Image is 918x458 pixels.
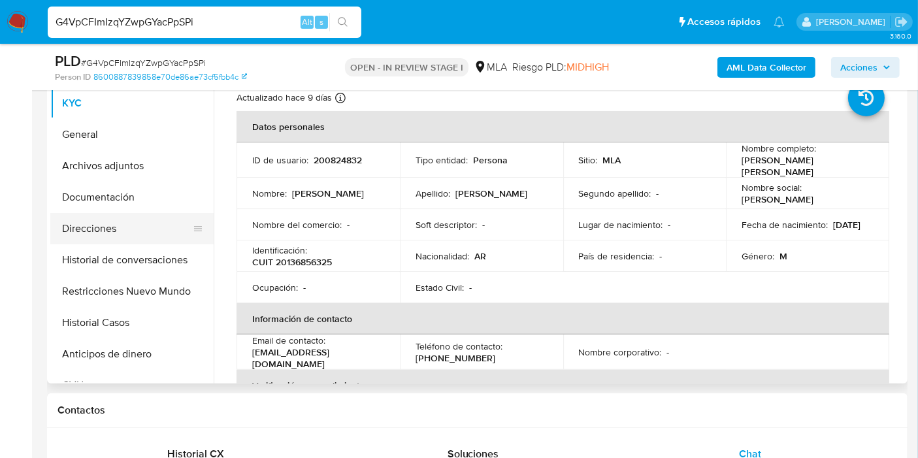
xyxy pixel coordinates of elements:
span: s [320,16,323,28]
p: CUIT 20136856325 [252,256,332,268]
p: [PERSON_NAME] [742,193,813,205]
button: Anticipos de dinero [50,338,214,370]
p: Lugar de nacimiento : [579,219,663,231]
p: [PHONE_NUMBER] [416,352,495,364]
p: [DATE] [833,219,861,231]
p: Estado Civil : [416,282,464,293]
p: MLA [603,154,621,166]
p: Email de contacto : [252,335,325,346]
p: [PERSON_NAME] [455,188,527,199]
th: Información de contacto [237,303,889,335]
p: Sitio : [579,154,598,166]
span: Acciones [840,57,877,78]
p: - [303,282,306,293]
p: Nombre corporativo : [579,346,662,358]
p: M [779,250,787,262]
p: - [657,188,659,199]
p: Actualizado hace 9 días [237,91,332,104]
th: Verificación y cumplimiento [237,370,889,401]
p: Nombre del comercio : [252,219,342,231]
span: # G4VpCFImIzqYZwpGYacPpSPi [81,56,206,69]
button: AML Data Collector [717,57,815,78]
span: MIDHIGH [566,59,609,74]
p: AR [474,250,486,262]
p: Fecha de nacimiento : [742,219,828,231]
button: search-icon [329,13,356,31]
p: Nacionalidad : [416,250,469,262]
a: Salir [894,15,908,29]
b: PLD [55,50,81,71]
p: [PERSON_NAME] [PERSON_NAME] [742,154,868,178]
a: 8600887839858e70de86ae73cf5fbb4c [93,71,247,83]
button: Restricciones Nuevo Mundo [50,276,214,307]
p: Segundo apellido : [579,188,651,199]
p: Identificación : [252,244,307,256]
p: - [667,346,670,358]
p: [PERSON_NAME] [292,188,364,199]
p: - [482,219,485,231]
input: Buscar usuario o caso... [48,14,361,31]
button: CVU [50,370,214,401]
p: OPEN - IN REVIEW STAGE I [345,58,468,76]
span: Riesgo PLD: [512,60,609,74]
p: [EMAIL_ADDRESS][DOMAIN_NAME] [252,346,379,370]
p: Apellido : [416,188,450,199]
button: Archivos adjuntos [50,150,214,182]
p: - [668,219,671,231]
button: Acciones [831,57,900,78]
p: Soft descriptor : [416,219,477,231]
p: ID de usuario : [252,154,308,166]
p: País de residencia : [579,250,655,262]
p: - [347,219,350,231]
p: - [660,250,663,262]
b: AML Data Collector [727,57,806,78]
p: Persona [473,154,508,166]
a: Notificaciones [774,16,785,27]
button: Direcciones [50,213,203,244]
p: Género : [742,250,774,262]
button: Documentación [50,182,214,213]
p: Nombre social : [742,182,802,193]
p: Ocupación : [252,282,298,293]
p: Tipo entidad : [416,154,468,166]
button: KYC [50,88,214,119]
p: 200824832 [314,154,362,166]
p: Teléfono de contacto : [416,340,502,352]
th: Datos personales [237,111,889,142]
span: 3.160.0 [890,31,911,41]
span: Accesos rápidos [687,15,761,29]
p: micaelaestefania.gonzalez@mercadolibre.com [816,16,890,28]
p: Nombre : [252,188,287,199]
p: Nombre completo : [742,142,816,154]
button: General [50,119,214,150]
span: Alt [302,16,312,28]
p: - [469,282,472,293]
button: Historial Casos [50,307,214,338]
button: Historial de conversaciones [50,244,214,276]
h1: Contactos [57,404,897,417]
b: Person ID [55,71,91,83]
div: MLA [474,60,507,74]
